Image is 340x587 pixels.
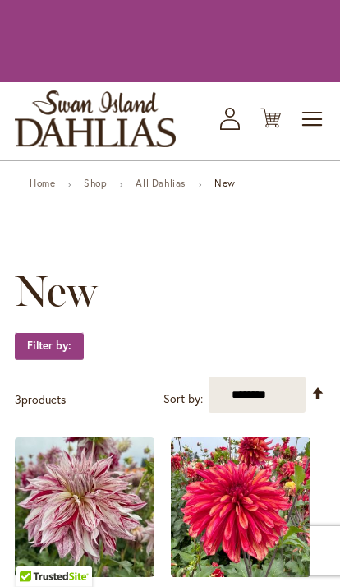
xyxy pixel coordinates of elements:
[15,332,84,360] strong: Filter by:
[163,385,203,413] label: Sort by:
[84,177,107,189] a: Shop
[30,177,55,189] a: Home
[214,177,236,189] strong: New
[15,437,154,577] img: KNIGHTS ARMOUR
[15,565,154,580] a: KNIGHTS ARMOUR
[15,386,66,413] p: products
[171,565,310,580] a: GITTS BRAVEHEART
[15,266,97,316] span: New
[136,177,186,189] a: All Dahlias
[15,391,21,407] span: 3
[171,437,310,577] img: GITTS BRAVEHEART
[15,90,176,147] a: store logo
